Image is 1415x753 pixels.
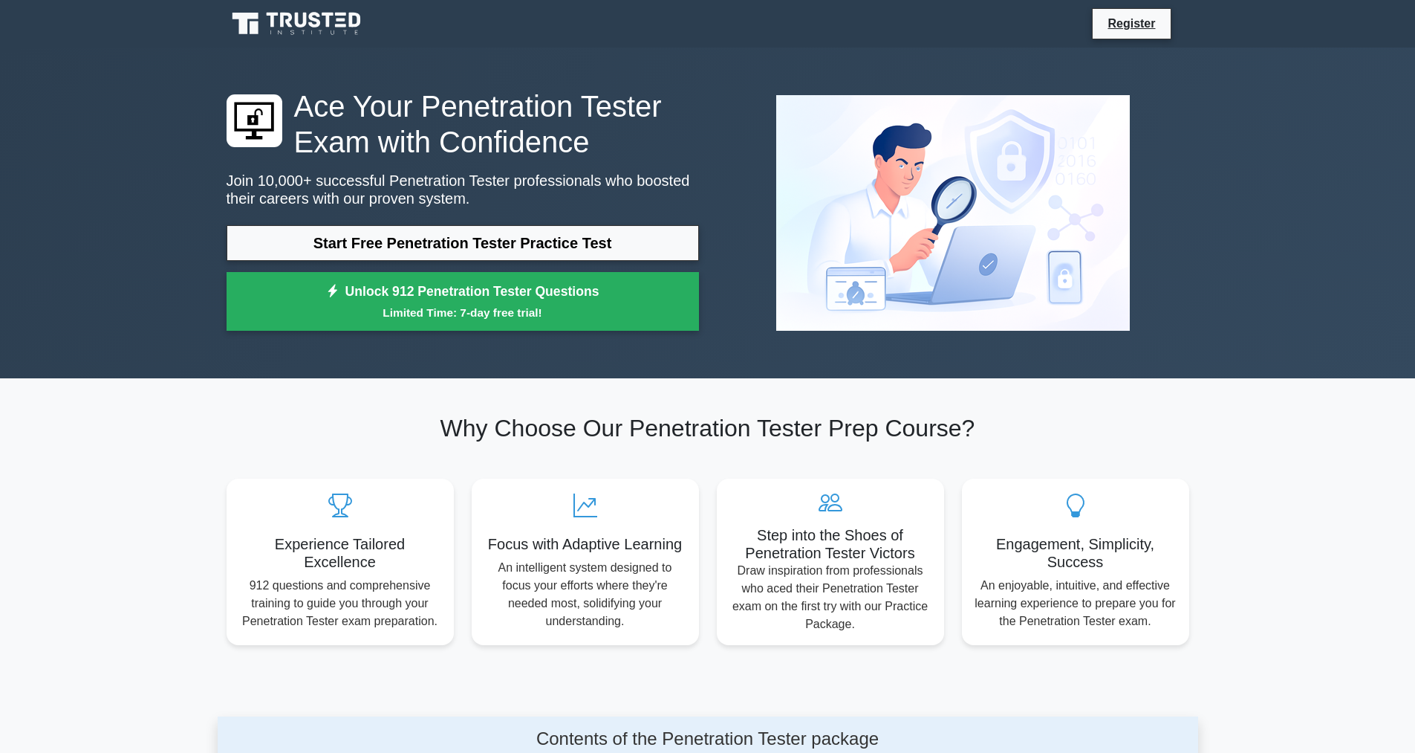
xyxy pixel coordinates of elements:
[227,88,699,160] h1: Ace Your Penetration Tester Exam with Confidence
[227,225,699,261] a: Start Free Penetration Tester Practice Test
[729,562,932,633] p: Draw inspiration from professionals who aced their Penetration Tester exam on the first try with ...
[227,414,1189,442] h2: Why Choose Our Penetration Tester Prep Course?
[227,172,699,207] p: Join 10,000+ successful Penetration Tester professionals who boosted their careers with our prove...
[764,83,1142,343] img: Penetration Tester Preview
[245,304,680,321] small: Limited Time: 7-day free trial!
[484,535,687,553] h5: Focus with Adaptive Learning
[1099,14,1164,33] a: Register
[227,272,699,332] a: Unlock 912 Penetration Tester QuestionsLimited Time: 7-day free trial!
[729,526,932,562] h5: Step into the Shoes of Penetration Tester Victors
[238,577,442,630] p: 912 questions and comprehensive training to guide you through your Penetration Tester exam prepar...
[974,535,1177,571] h5: Engagement, Simplicity, Success
[238,535,442,571] h5: Experience Tailored Excellence
[484,559,687,630] p: An intelligent system designed to focus your efforts where they're needed most, solidifying your ...
[358,728,1058,750] h4: Contents of the Penetration Tester package
[974,577,1177,630] p: An enjoyable, intuitive, and effective learning experience to prepare you for the Penetration Tes...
